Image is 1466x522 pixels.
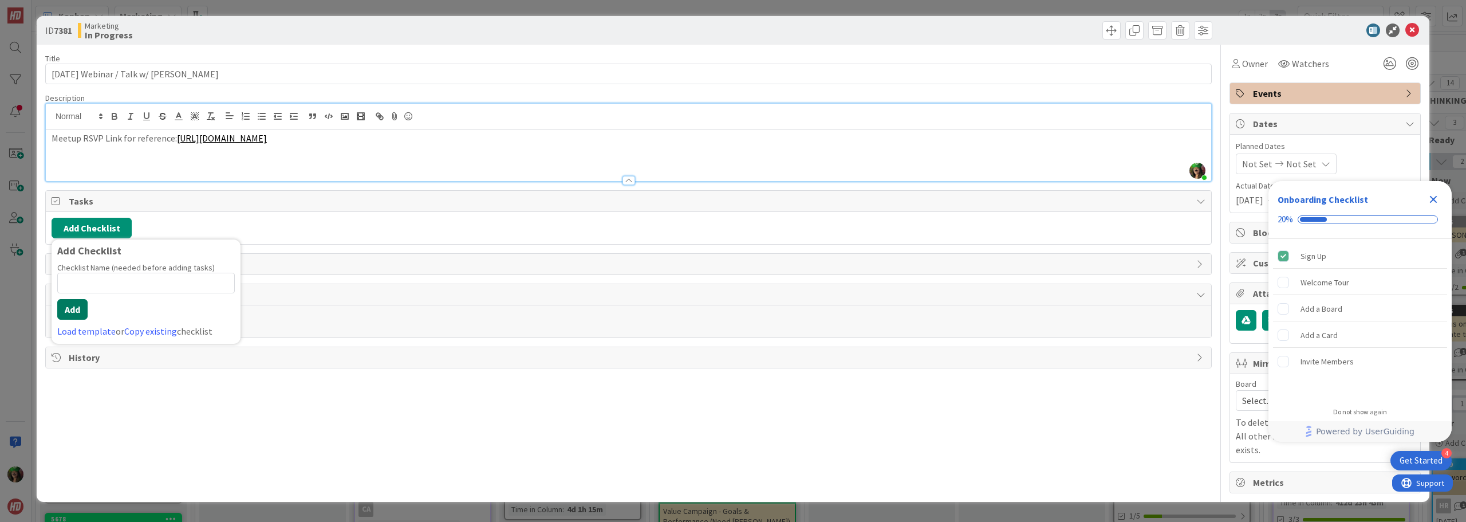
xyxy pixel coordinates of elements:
p: To delete a mirror card, just delete the card. All other mirrored cards will continue to exists. [1236,415,1414,457]
div: Checklist progress: 20% [1278,214,1443,225]
a: [URL][DOMAIN_NAME] [177,132,267,144]
span: Custom Fields [1253,256,1400,270]
span: [DATE] [1236,193,1263,207]
div: Add a Board is incomplete. [1273,296,1447,321]
div: Add a Card is incomplete. [1273,323,1447,348]
input: type card name here... [45,64,1212,84]
div: Footer [1268,421,1452,442]
div: Add a Board [1301,302,1342,316]
div: Welcome Tour [1301,276,1349,289]
span: Planned Dates [1236,140,1414,152]
div: Onboarding Checklist [1278,193,1368,206]
div: Invite Members [1301,355,1354,368]
img: zMbp8UmSkcuFrGHA6WMwLokxENeDinhm.jpg [1189,163,1205,179]
div: Checklist items [1268,239,1452,400]
span: ID [45,23,72,37]
span: Not Set [1242,157,1272,171]
span: Links [69,257,1191,271]
div: Sign Up is complete. [1273,244,1447,269]
button: Add [57,299,88,320]
div: Sign Up [1301,249,1326,263]
span: Owner [1242,57,1268,70]
span: Actual Dates [1236,180,1414,192]
div: Invite Members is incomplete. [1273,349,1447,374]
div: Checklist Container [1268,181,1452,442]
span: Board [1236,380,1256,388]
span: Support [24,2,52,15]
label: Title [45,53,60,64]
div: Add Checklist [57,245,235,257]
div: Welcome Tour is incomplete. [1273,270,1447,295]
div: Close Checklist [1424,190,1443,209]
b: In Progress [85,30,133,40]
div: 20% [1278,214,1293,225]
span: Comments [69,288,1191,301]
span: History [69,351,1191,364]
b: 7381 [54,25,72,36]
span: Dates [1253,117,1400,131]
button: Add Checklist [52,218,132,238]
a: Copy existing [124,325,177,337]
div: Get Started [1400,455,1443,466]
div: or checklist [57,324,235,338]
div: Add a Card [1301,328,1338,342]
span: Events [1253,87,1400,100]
span: Metrics [1253,476,1400,489]
span: Powered by UserGuiding [1316,425,1414,438]
div: Open Get Started checklist, remaining modules: 4 [1390,451,1452,470]
span: Marketing [85,21,133,30]
p: Meetup RSVP Link for reference: [52,132,1205,145]
span: Watchers [1292,57,1329,70]
span: Tasks [69,194,1191,208]
span: Description [45,93,85,103]
span: Select... [1242,393,1389,409]
a: Load template [57,325,116,337]
span: Not Set [1286,157,1317,171]
span: Mirrors [1253,356,1400,370]
label: Checklist Name (needed before adding tasks) [57,262,215,273]
span: Block [1253,226,1400,240]
a: Powered by UserGuiding [1274,421,1446,442]
span: Attachments [1253,286,1400,300]
div: 4 [1441,448,1452,458]
div: Do not show again [1333,407,1387,417]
